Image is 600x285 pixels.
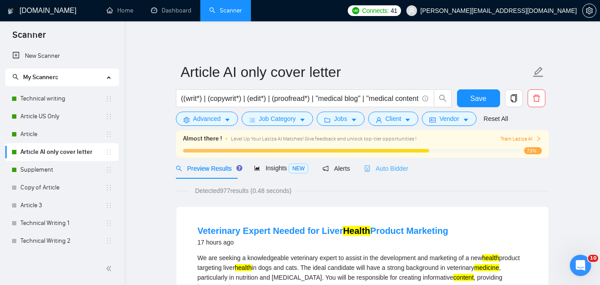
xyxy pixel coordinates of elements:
a: Reset All [484,114,508,124]
a: Article 3 [20,197,105,214]
mark: health [482,254,499,261]
input: Search Freelance Jobs... [181,93,418,104]
span: My Scanners [12,73,58,81]
span: idcard [429,116,436,123]
a: Copy of Article [20,179,105,197]
li: Article 3 [5,197,119,214]
span: holder [105,220,112,227]
li: Article US Only [5,108,119,125]
span: copy [505,94,522,102]
a: Article US Only [20,108,105,125]
button: Train Laziza AI [501,135,541,143]
span: caret-down [463,116,469,123]
span: 10 [588,255,598,262]
span: search [176,165,182,172]
li: Article [5,125,119,143]
a: New Scanner [12,47,111,65]
span: holder [105,95,112,102]
span: caret-down [224,116,230,123]
a: homeHome [107,7,133,14]
span: 41 [391,6,397,16]
span: Alerts [322,165,350,172]
span: Detected 977 results (0.48 seconds) [189,186,298,196]
span: search [12,74,19,80]
span: 73% [524,147,542,154]
a: searchScanner [209,7,242,14]
button: idcardVendorcaret-down [422,112,476,126]
mark: content [453,274,474,281]
span: Client [385,114,401,124]
li: Technical Writing 2 [5,232,119,250]
span: info-circle [422,96,428,101]
span: notification [322,165,329,172]
span: delete [528,94,545,102]
input: Scanner name... [181,61,531,83]
button: setting [582,4,596,18]
button: settingAdvancedcaret-down [176,112,238,126]
span: holder [105,184,112,191]
span: Level Up Your Laziza AI Matches! Give feedback and unlock top-tier opportunities ! [231,136,417,142]
button: copy [505,89,523,107]
span: Almost there ! [183,134,222,144]
button: delete [528,89,545,107]
img: upwork-logo.png [352,7,359,14]
li: Technical Writing 1 [5,214,119,232]
li: Technical writing [5,90,119,108]
span: bars [249,116,255,123]
a: setting [582,7,596,14]
span: right [536,136,541,141]
span: holder [105,202,112,209]
span: holder [105,113,112,120]
button: userClientcaret-down [368,112,419,126]
li: Copy of Article [5,179,119,197]
iframe: Intercom live chat [570,255,591,276]
a: Article AI only cover letter [20,143,105,161]
span: Save [470,93,486,104]
span: holder [105,149,112,156]
span: user [376,116,382,123]
button: search [434,89,452,107]
span: NEW [289,164,308,173]
span: Preview Results [176,165,240,172]
li: Supplement [5,161,119,179]
li: Technical Writing 3 [5,250,119,268]
span: Connects: [362,6,389,16]
a: Veterinary Expert Needed for LiverHealthProduct Marketing [198,226,449,236]
mark: Health [343,226,370,236]
button: barsJob Categorycaret-down [242,112,313,126]
span: search [434,94,451,102]
a: dashboardDashboard [151,7,191,14]
span: holder [105,131,112,138]
span: caret-down [299,116,306,123]
span: My Scanners [23,73,58,81]
div: Tooltip anchor [235,164,243,172]
button: folderJobscaret-down [317,112,365,126]
span: setting [183,116,190,123]
div: 17 hours ago [198,237,449,248]
span: holder [105,237,112,245]
span: Advanced [193,114,221,124]
mark: health [235,264,252,271]
span: robot [364,165,370,172]
mark: medicine [474,264,499,271]
span: Scanner [5,28,53,47]
a: Technical writing [20,90,105,108]
span: Insights [254,165,308,172]
img: logo [8,4,14,18]
span: Vendor [439,114,459,124]
a: Supplement [20,161,105,179]
span: holder [105,166,112,173]
span: Jobs [334,114,347,124]
a: Technical Writing 1 [20,214,105,232]
li: New Scanner [5,47,119,65]
span: caret-down [351,116,357,123]
span: user [409,8,415,14]
li: Article AI only cover letter [5,143,119,161]
span: edit [532,66,544,78]
span: Auto Bidder [364,165,408,172]
span: caret-down [405,116,411,123]
span: Job Category [259,114,296,124]
button: Save [457,89,500,107]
